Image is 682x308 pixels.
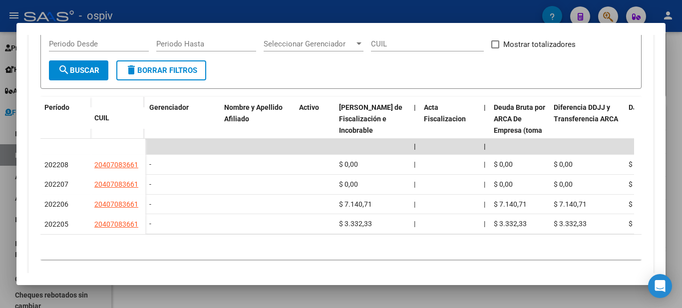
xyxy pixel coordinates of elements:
span: Borrar Filtros [125,66,197,75]
datatable-header-cell: Período [40,97,90,139]
datatable-header-cell: Deuda Bruta por ARCA De Empresa (toma en cuenta todos los afiliados) [490,97,550,164]
datatable-header-cell: Deuda Bruta Neto de Fiscalización e Incobrable [335,97,410,164]
span: Nombre y Apellido Afiliado [224,103,283,123]
span: | [484,220,485,228]
span: 20407083661 [94,220,138,228]
span: | [414,160,415,168]
span: $ 7.140,71 [339,200,372,208]
span: | [414,103,416,111]
span: 202207 [44,180,68,188]
span: CUIL [94,114,109,122]
span: $ 0,00 [554,180,573,188]
span: - [149,160,151,168]
span: $ 0,00 [554,160,573,168]
datatable-header-cell: | [480,97,490,164]
span: 202205 [44,220,68,228]
span: 20407083661 [94,161,138,169]
div: Open Intercom Messenger [648,274,672,298]
span: | [484,200,485,208]
datatable-header-cell: CUIL [90,107,145,129]
span: | [484,180,485,188]
span: Mostrar totalizadores [503,38,576,50]
span: $ 7.140,71 [629,200,662,208]
mat-icon: search [58,64,70,76]
span: | [414,142,416,150]
datatable-header-cell: | [410,97,420,164]
span: Activo [299,103,319,111]
span: $ 3.332,33 [629,220,662,228]
span: 20407083661 [94,200,138,208]
span: Acta Fiscalizacion [424,103,466,123]
span: $ 0,00 [339,160,358,168]
span: $ 3.332,33 [494,220,527,228]
span: Buscar [58,66,99,75]
button: Buscar [49,60,108,80]
span: - [149,180,151,188]
span: | [414,200,415,208]
span: $ 3.332,33 [554,220,587,228]
datatable-header-cell: Nombre y Apellido Afiliado [220,97,295,164]
span: Período [44,103,69,111]
datatable-header-cell: Diferencia DDJJ y Transferencia ARCA [550,97,625,164]
span: 20407083661 [94,180,138,188]
span: Gerenciador [149,103,189,111]
span: [PERSON_NAME] de Fiscalización e Incobrable [339,103,402,134]
span: | [484,103,486,111]
span: - [149,200,151,208]
span: $ 0,00 [494,160,513,168]
span: Seleccionar Gerenciador [264,39,354,48]
span: $ 7.140,71 [554,200,587,208]
span: | [414,180,415,188]
button: Borrar Filtros [116,60,206,80]
span: Deuda Bruta por ARCA De Empresa (toma en cuenta todos los afiliados) [494,103,545,157]
mat-icon: delete [125,64,137,76]
span: $ 0,00 [339,180,358,188]
datatable-header-cell: Acta Fiscalizacion [420,97,480,164]
span: $ 3.332,33 [339,220,372,228]
span: $ 10.376,36 [629,160,666,168]
span: - [149,220,151,228]
span: Diferencia DDJJ y Transferencia ARCA [554,103,618,123]
span: $ 7.140,71 [494,200,527,208]
span: | [414,220,415,228]
span: DJ Total [629,103,655,111]
span: | [484,160,485,168]
span: $ 7.140,71 [629,180,662,188]
span: $ 0,00 [494,180,513,188]
datatable-header-cell: Activo [295,97,335,164]
span: | [484,142,486,150]
span: 202208 [44,161,68,169]
span: 202206 [44,200,68,208]
datatable-header-cell: Gerenciador [145,97,220,164]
